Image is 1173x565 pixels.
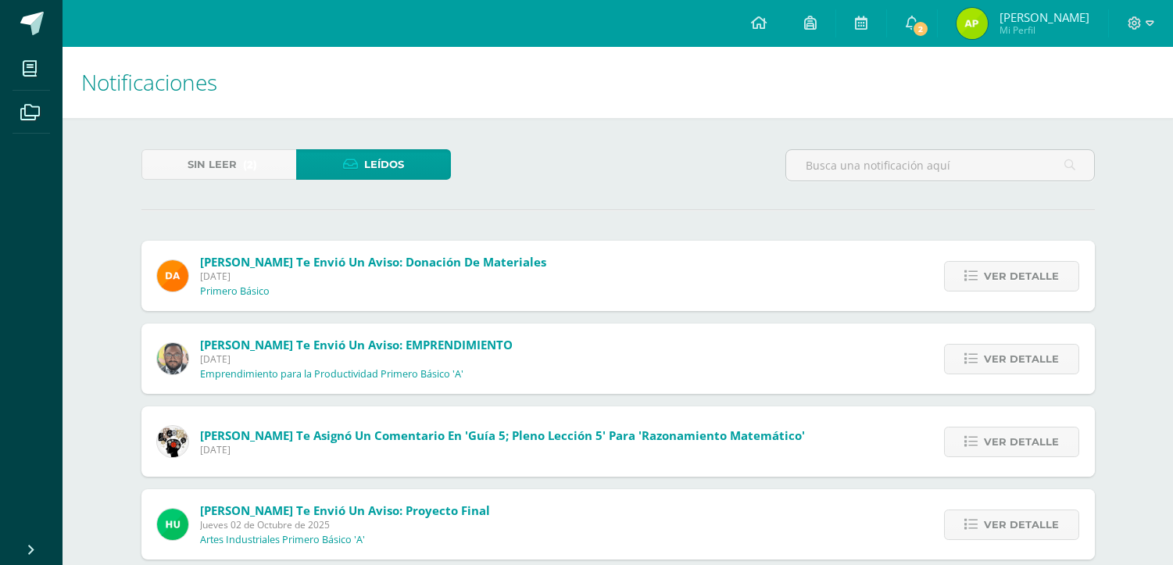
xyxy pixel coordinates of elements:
span: [PERSON_NAME] [1000,9,1089,25]
span: [PERSON_NAME] te envió un aviso: Proyecto final [200,502,490,518]
span: Notificaciones [81,67,217,97]
span: [DATE] [200,443,805,456]
span: Jueves 02 de Octubre de 2025 [200,518,490,531]
span: Ver detalle [984,345,1059,374]
img: d172b984f1f79fc296de0e0b277dc562.png [157,426,188,457]
img: fd23069c3bd5c8dde97a66a86ce78287.png [157,509,188,540]
span: [PERSON_NAME] te envió un aviso: Donación de Materiales [200,254,546,270]
span: Mi Perfil [1000,23,1089,37]
span: Ver detalle [984,427,1059,456]
span: [PERSON_NAME] te envió un aviso: EMPRENDIMIENTO [200,337,513,352]
input: Busca una notificación aquí [786,150,1094,181]
p: Primero Básico [200,285,270,298]
span: [PERSON_NAME] te asignó un comentario en 'Guía 5; Pleno Lección 5' para 'Razonamiento Matemático' [200,427,805,443]
span: [DATE] [200,270,546,283]
a: Leídos [296,149,451,180]
span: 2 [912,20,929,38]
span: Ver detalle [984,510,1059,539]
img: 8c24789ac69e995d34b3b5f151a02f68.png [957,8,988,39]
span: Ver detalle [984,262,1059,291]
img: f9d34ca01e392badc01b6cd8c48cabbd.png [157,260,188,291]
p: Emprendimiento para la Productividad Primero Básico 'A' [200,368,463,381]
span: [DATE] [200,352,513,366]
img: 712781701cd376c1a616437b5c60ae46.png [157,343,188,374]
span: Leídos [364,150,404,179]
span: Sin leer [188,150,237,179]
p: Artes Industriales Primero Básico 'A' [200,534,365,546]
span: (2) [243,150,257,179]
a: Sin leer(2) [141,149,296,180]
